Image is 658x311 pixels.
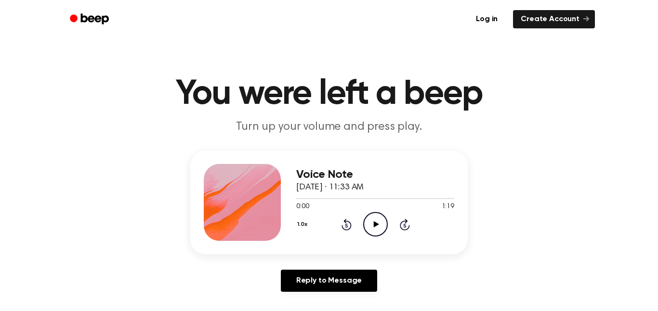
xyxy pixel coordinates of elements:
[296,183,364,192] span: [DATE] · 11:33 AM
[466,8,507,30] a: Log in
[63,10,118,29] a: Beep
[144,119,514,135] p: Turn up your volume and press play.
[296,216,311,233] button: 1.0x
[296,168,454,181] h3: Voice Note
[513,10,595,28] a: Create Account
[82,77,576,112] h1: You were left a beep
[442,202,454,212] span: 1:19
[281,270,377,292] a: Reply to Message
[296,202,309,212] span: 0:00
